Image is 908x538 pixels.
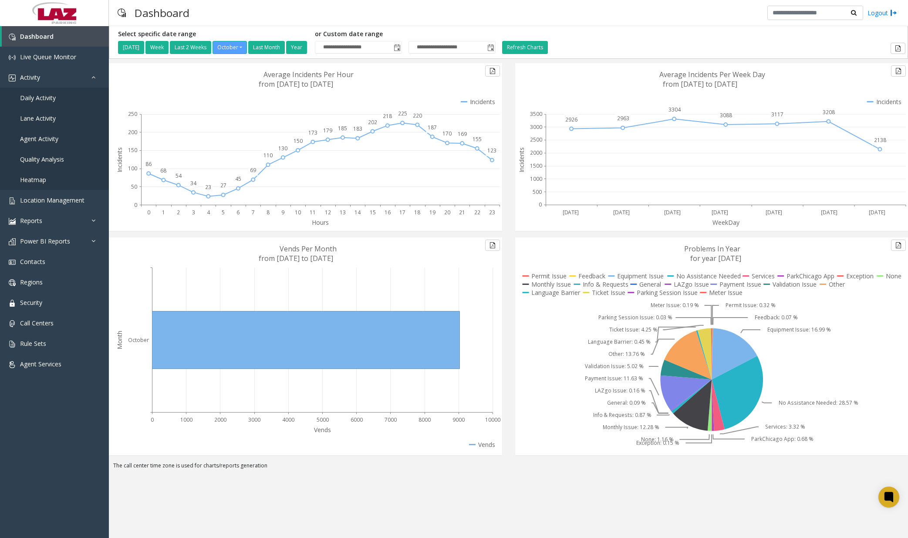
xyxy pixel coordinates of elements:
[9,54,16,61] img: 'icon'
[20,114,56,122] span: Lane Activity
[294,137,303,145] text: 150
[235,175,241,183] text: 45
[282,416,294,423] text: 4000
[115,147,124,173] text: Incidents
[444,209,450,216] text: 20
[310,209,316,216] text: 11
[20,360,61,368] span: Agent Services
[220,182,226,189] text: 27
[236,209,240,216] text: 6
[213,41,247,54] button: October
[370,209,376,216] text: 15
[539,201,542,209] text: 0
[9,34,16,41] img: 'icon'
[593,412,651,419] text: Info & Requests: 0.87 %
[278,145,287,152] text: 130
[603,424,659,431] text: Monthly Issue: 12.28 %
[399,209,405,216] text: 17
[588,338,651,346] text: Language Barrier: 0.45 %
[20,298,42,307] span: Security
[286,41,307,54] button: Year
[766,209,782,216] text: [DATE]
[368,118,377,126] text: 202
[259,254,333,263] text: from [DATE] to [DATE]
[20,135,58,143] span: Agent Activity
[765,423,805,431] text: Services: 3.32 %
[207,209,210,216] text: 4
[20,257,45,266] span: Contacts
[530,175,542,183] text: 1000
[280,244,337,254] text: Vends Per Month
[20,73,40,81] span: Activity
[485,416,500,423] text: 10000
[398,110,407,117] text: 225
[162,209,165,216] text: 1
[145,41,169,54] button: Week
[530,123,542,131] text: 3000
[177,209,180,216] text: 2
[128,110,137,118] text: 250
[9,320,16,327] img: 'icon'
[651,302,699,309] text: Meter Issue: 0.19 %
[128,146,137,154] text: 150
[323,127,332,134] text: 179
[690,254,741,263] text: for year [DATE]
[392,41,402,54] span: Toggle popup
[128,165,137,172] text: 100
[131,183,137,190] text: 50
[383,112,392,120] text: 218
[160,167,166,174] text: 68
[295,209,301,216] text: 10
[720,112,732,119] text: 3088
[20,155,64,163] span: Quality Analysis
[712,218,740,227] text: WeekDay
[502,41,548,54] button: Refresh Charts
[891,43,905,54] button: Export to pdf
[176,172,182,179] text: 54
[252,209,255,216] text: 7
[530,136,542,144] text: 2500
[517,147,526,173] text: Incidents
[250,166,256,174] text: 69
[20,176,46,184] span: Heatmap
[890,8,897,17] img: logout
[128,336,149,344] text: October
[609,326,658,334] text: Ticket Issue: 4.25 %
[20,32,54,41] span: Dashboard
[267,209,270,216] text: 8
[751,436,813,443] text: ParkChicago App: 0.68 %
[668,106,681,113] text: 3304
[891,65,906,77] button: Export to pdf
[565,116,577,123] text: 2926
[607,399,645,407] text: General: 0.09 %
[585,375,643,382] text: Payment Issue: 11.63 %
[248,416,260,423] text: 3000
[20,278,43,286] span: Regions
[712,209,728,216] text: [DATE]
[428,124,437,131] text: 187
[767,326,830,334] text: Equipment Issue: 16.99 %
[20,217,42,225] span: Reports
[118,2,126,24] img: pageIcon
[487,147,496,154] text: 123
[353,125,362,132] text: 183
[608,351,645,358] text: Other: 13.76 %
[473,135,482,143] text: 155
[20,53,76,61] span: Live Queue Monitor
[317,416,329,423] text: 5000
[259,79,333,89] text: from [DATE] to [DATE]
[338,125,347,132] text: 185
[192,209,195,216] text: 3
[222,209,225,216] text: 5
[595,387,645,395] text: LAZgo Issue: 0.16 %
[9,218,16,225] img: 'icon'
[109,462,908,474] div: The call center time zone is used for charts/reports generation
[180,416,192,423] text: 1000
[9,259,16,266] img: 'icon'
[419,416,431,423] text: 8000
[771,111,783,118] text: 3117
[205,183,211,191] text: 23
[20,339,46,348] span: Rule Sets
[248,41,285,54] button: Last Month
[312,218,329,227] text: Hours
